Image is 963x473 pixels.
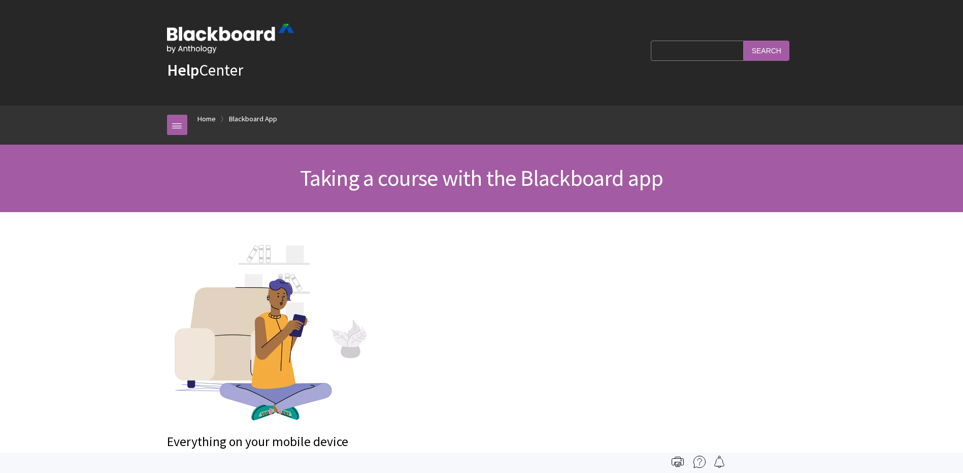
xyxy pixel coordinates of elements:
img: Follow this page [713,456,725,468]
strong: Help [167,60,199,80]
input: Search [744,41,789,60]
span: Taking a course with the Blackboard app [300,164,663,192]
p: Everything on your mobile device [167,433,796,451]
a: Home [197,113,216,125]
img: Print [672,456,684,468]
img: Person using a mobile device in their living room [167,232,370,423]
img: More help [693,456,706,468]
a: HelpCenter [167,60,243,80]
a: Blackboard App [229,113,277,125]
img: Blackboard by Anthology [167,24,294,53]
